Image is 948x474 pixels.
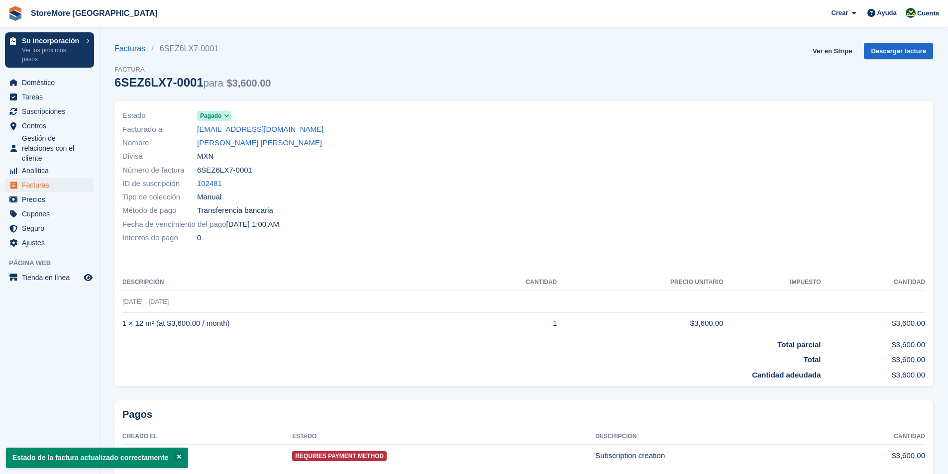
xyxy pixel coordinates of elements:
[5,271,94,284] a: menú
[777,340,821,349] strong: Total parcial
[122,429,292,445] th: Creado el
[5,104,94,118] a: menu
[197,137,322,149] a: [PERSON_NAME] [PERSON_NAME]
[22,221,82,235] span: Seguro
[5,164,94,178] a: menu
[595,445,819,467] td: Subscription creation
[821,366,925,381] td: $3,600.00
[122,124,197,135] span: Facturado a
[22,46,81,64] p: Ver los próximos pasos
[82,272,94,284] a: Vista previa de la tienda
[114,43,151,55] a: Facturas
[459,312,557,335] td: 1
[6,448,188,468] p: Estado de la factura actualizado correctamente
[5,192,94,206] a: menu
[204,78,223,89] span: para
[292,429,595,445] th: Estado
[197,151,213,162] span: MXN
[114,76,271,89] div: 6SEZ6LX7-0001
[122,219,226,230] span: Fecha de vencimiento del pago
[197,165,252,176] span: 6SEZ6LX7-0001
[917,8,939,18] span: Cuenta
[5,221,94,235] a: menu
[22,271,82,284] span: Tienda en línea
[122,205,197,216] span: Método de pago
[197,178,222,190] a: 102481
[22,192,82,206] span: Precios
[122,275,459,290] th: Descripción
[723,275,821,290] th: Impuesto
[5,133,94,163] a: menu
[22,133,82,163] span: Gestión de relaciones con el cliente
[122,178,197,190] span: ID de suscripción
[809,43,856,59] a: Ver en Stripe
[122,312,459,335] td: 1 × 12 m² (at $3,600.00 / month)
[122,298,169,305] span: [DATE] - [DATE]
[819,429,925,445] th: Cantidad
[5,90,94,104] a: menu
[557,275,723,290] th: Precio unitario
[22,178,82,192] span: Facturas
[459,275,557,290] th: CANTIDAD
[122,137,197,149] span: Nombre
[821,350,925,366] td: $3,600.00
[22,119,82,133] span: Centros
[197,191,221,203] span: Manual
[5,178,94,192] a: menu
[906,8,916,18] img: Claudia Cortes
[8,6,23,21] img: stora-icon-8386f47178a22dfd0bd8f6a31ec36ba5ce8667c1dd55bd0f319d3a0aa187defe.svg
[197,110,231,121] a: Pagado
[22,37,81,44] p: Su incorporación
[5,76,94,90] a: menu
[200,111,221,120] span: Pagado
[122,165,197,176] span: Número de factura
[226,78,271,89] span: $3,600.00
[122,191,197,203] span: Tipo de colección
[22,236,82,250] span: Ajustes
[122,151,197,162] span: Divisa
[864,43,933,59] a: Descargar factura
[5,32,94,68] a: Su incorporación Ver los próximos pasos
[122,110,197,121] span: Estado
[5,207,94,221] a: menu
[197,124,323,135] a: [EMAIL_ADDRESS][DOMAIN_NAME]
[821,312,925,335] td: $3,600.00
[122,232,197,244] span: Intentos de pago
[22,90,82,104] span: Tareas
[752,371,821,379] strong: Cantidad adeudada
[122,408,925,421] h2: Pagos
[9,258,99,268] span: Página web
[197,232,201,244] span: 0
[804,355,821,364] strong: Total
[557,312,723,335] td: $3,600.00
[114,65,271,75] span: Factura
[22,164,82,178] span: Analítica
[292,451,387,461] span: Requires Payment Method
[22,104,82,118] span: Suscripciones
[595,429,819,445] th: Descripción
[819,445,925,467] td: $3,600.00
[877,8,897,18] span: Ayuda
[5,236,94,250] a: menu
[226,219,279,230] time: 2025-09-02 07:00:00 UTC
[22,76,82,90] span: Doméstico
[27,5,162,21] a: StoreMore [GEOGRAPHIC_DATA]
[197,205,273,216] span: Transferencia bancaria
[821,275,925,290] th: Cantidad
[5,119,94,133] a: menu
[831,8,848,18] span: Crear
[821,335,925,350] td: $3,600.00
[22,207,82,221] span: Cupones
[114,43,271,55] nav: breadcrumbs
